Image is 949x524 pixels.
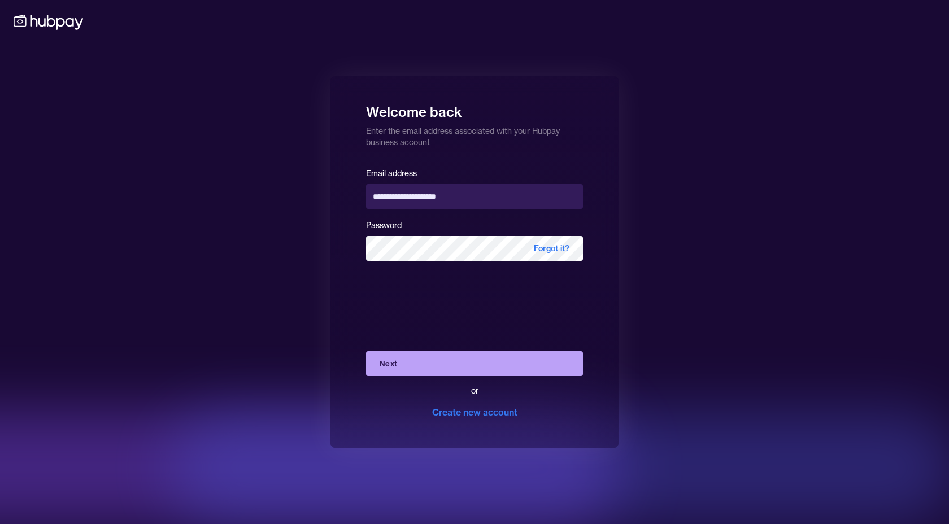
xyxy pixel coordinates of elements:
[432,405,517,419] div: Create new account
[366,168,417,178] label: Email address
[366,351,583,376] button: Next
[366,121,583,148] p: Enter the email address associated with your Hubpay business account
[520,236,583,261] span: Forgot it?
[366,220,402,230] label: Password
[471,385,478,396] div: or
[366,96,583,121] h1: Welcome back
